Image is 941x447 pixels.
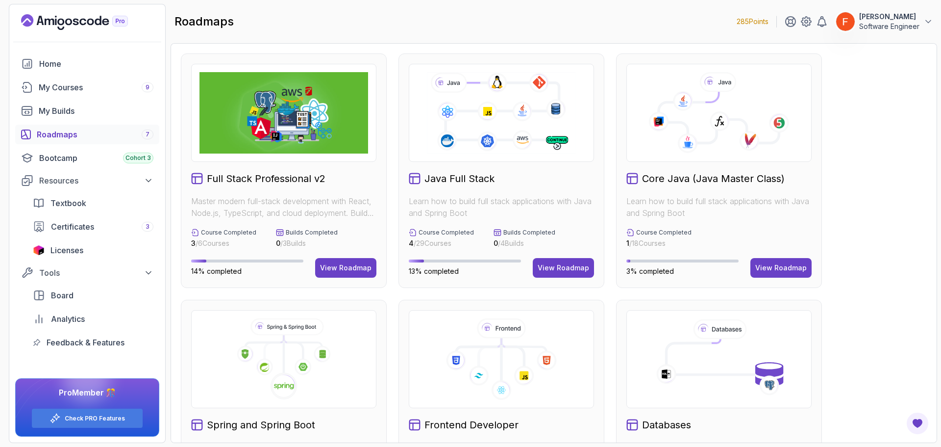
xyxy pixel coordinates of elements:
[424,418,519,432] h2: Frontend Developer
[207,418,315,432] h2: Spring and Spring Boot
[409,238,474,248] p: / 29 Courses
[538,263,589,273] div: View Roadmap
[533,258,594,278] button: View Roadmap
[47,337,124,348] span: Feedback & Features
[836,12,933,31] button: user profile image[PERSON_NAME]Software Engineer
[755,263,807,273] div: View Roadmap
[33,245,45,255] img: jetbrains icon
[31,408,143,428] button: Check PRO Features
[409,195,594,219] p: Learn how to build full stack applications with Java and Spring Boot
[21,14,150,30] a: Landing page
[315,258,376,278] button: View Roadmap
[27,193,159,213] a: textbook
[146,223,149,231] span: 3
[199,72,368,154] img: Full Stack Professional v2
[146,131,149,138] span: 7
[859,12,919,22] p: [PERSON_NAME]
[15,54,159,74] a: home
[65,415,125,422] a: Check PRO Features
[146,83,149,91] span: 9
[27,240,159,260] a: licenses
[174,14,234,29] h2: roadmaps
[642,418,691,432] h2: Databases
[320,263,371,273] div: View Roadmap
[51,313,85,325] span: Analytics
[424,172,495,185] h2: Java Full Stack
[276,238,338,248] p: / 3 Builds
[201,229,256,237] p: Course Completed
[39,58,153,70] div: Home
[15,125,159,144] a: roadmaps
[15,264,159,282] button: Tools
[51,289,74,301] span: Board
[276,239,280,247] span: 0
[750,258,812,278] button: View Roadmap
[125,154,151,162] span: Cohort 3
[503,229,555,237] p: Builds Completed
[737,17,768,26] p: 285 Points
[39,152,153,164] div: Bootcamp
[494,238,555,248] p: / 4 Builds
[27,309,159,329] a: analytics
[39,105,153,117] div: My Builds
[51,221,94,233] span: Certificates
[15,78,159,97] a: courses
[191,239,196,247] span: 3
[906,412,929,435] button: Open Feedback Button
[27,217,159,237] a: certificates
[409,267,459,275] span: 13% completed
[836,12,855,31] img: user profile image
[27,333,159,352] a: feedback
[626,239,629,247] span: 1
[286,229,338,237] p: Builds Completed
[191,267,242,275] span: 14% completed
[207,172,325,185] h2: Full Stack Professional v2
[15,101,159,121] a: builds
[191,238,256,248] p: / 6 Courses
[37,129,153,140] div: Roadmaps
[50,244,83,256] span: Licenses
[626,238,692,248] p: / 18 Courses
[419,229,474,237] p: Course Completed
[50,197,86,209] span: Textbook
[15,172,159,189] button: Resources
[626,195,812,219] p: Learn how to build full stack applications with Java and Spring Boot
[15,148,159,168] a: bootcamp
[636,229,692,237] p: Course Completed
[39,81,153,93] div: My Courses
[39,175,153,186] div: Resources
[626,267,674,275] span: 3% completed
[642,172,785,185] h2: Core Java (Java Master Class)
[409,239,414,247] span: 4
[859,22,919,31] p: Software Engineer
[27,286,159,305] a: board
[494,239,498,247] span: 0
[191,195,376,219] p: Master modern full-stack development with React, Node.js, TypeScript, and cloud deployment. Build...
[39,267,153,279] div: Tools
